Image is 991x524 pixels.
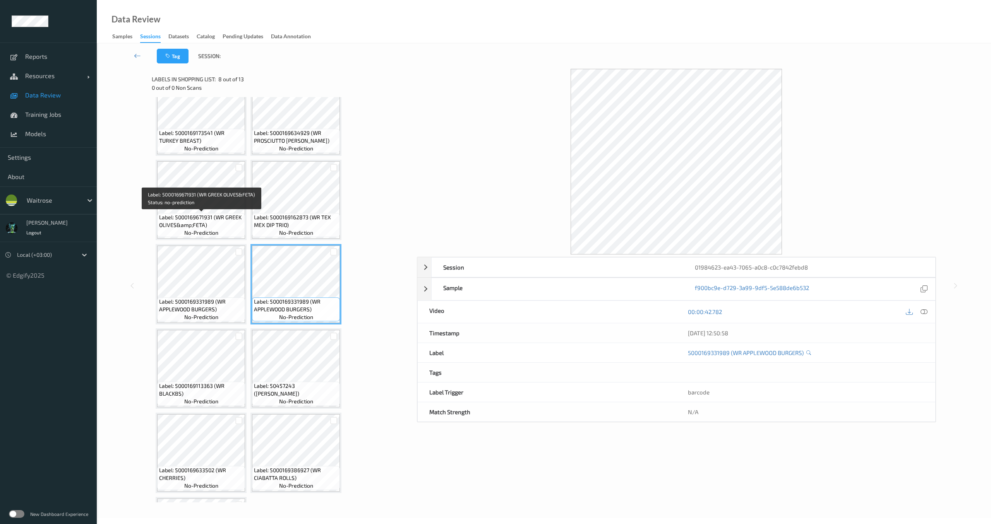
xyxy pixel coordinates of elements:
[254,298,338,313] span: Label: 5000169331989 (WR APPLEWOOD BURGERS)
[695,284,809,294] a: f900bc9e-d729-3a99-9df5-5e588de6b532
[432,258,684,277] div: Session
[184,229,218,237] span: no-prediction
[254,466,338,482] span: Label: 5000169386927 (WR CIABATTA ROLLS)
[418,301,676,323] div: Video
[279,398,313,405] span: no-prediction
[159,382,243,398] span: Label: 5000169113363 (WR BLACKBS)
[218,75,244,83] span: 8 out of 13
[159,213,243,229] span: Label: 5000169671931 (WR GREEK OLIVES&amp;FETA)
[418,343,676,362] div: Label
[254,382,338,398] span: Label: 50457243 ([PERSON_NAME])
[279,229,313,237] span: no-prediction
[254,213,338,229] span: Label: 5000169162873 (WR TEX MEX DIP TRIO)
[676,402,935,422] div: N/A
[159,298,243,313] span: Label: 5000169331989 (WR APPLEWOOD BURGERS)
[417,278,936,300] div: Samplef900bc9e-d729-3a99-9df5-5e588de6b532
[688,308,722,316] a: 00:00:42.782
[184,398,218,405] span: no-prediction
[184,145,218,152] span: no-prediction
[168,31,197,42] a: Datasets
[676,382,935,402] div: barcode
[254,129,338,145] span: Label: 5000169634929 (WR PROSCIUTTO [PERSON_NAME])
[197,32,215,42] div: Catalog
[271,32,311,42] div: Data Annotation
[279,313,313,321] span: no-prediction
[152,75,216,83] span: Labels in shopping list:
[417,257,936,277] div: Session01984623-ea43-7065-a0c8-c0c7842febd8
[432,278,684,300] div: Sample
[198,52,221,60] span: Session:
[279,145,313,152] span: no-prediction
[418,363,676,382] div: Tags
[159,466,243,482] span: Label: 5000169633502 (WR CHERRIES)
[418,402,676,422] div: Match Strength
[688,349,804,357] a: 5000169331989 (WR APPLEWOOD BURGERS)
[140,32,161,43] div: Sessions
[112,31,140,42] a: Samples
[184,313,218,321] span: no-prediction
[279,482,313,490] span: no-prediction
[683,258,935,277] div: 01984623-ea43-7065-a0c8-c0c7842febd8
[157,49,189,63] button: Tag
[223,31,271,42] a: Pending Updates
[152,84,411,92] div: 0 out of 0 Non Scans
[418,323,676,343] div: Timestamp
[184,482,218,490] span: no-prediction
[111,15,160,23] div: Data Review
[112,32,132,42] div: Samples
[140,31,168,43] a: Sessions
[159,129,243,145] span: Label: 5000169173541 (WR TURKEY BREAST)
[271,31,319,42] a: Data Annotation
[168,32,189,42] div: Datasets
[688,329,923,337] div: [DATE] 12:50:58
[223,32,263,42] div: Pending Updates
[197,31,223,42] a: Catalog
[418,382,676,402] div: Label Trigger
